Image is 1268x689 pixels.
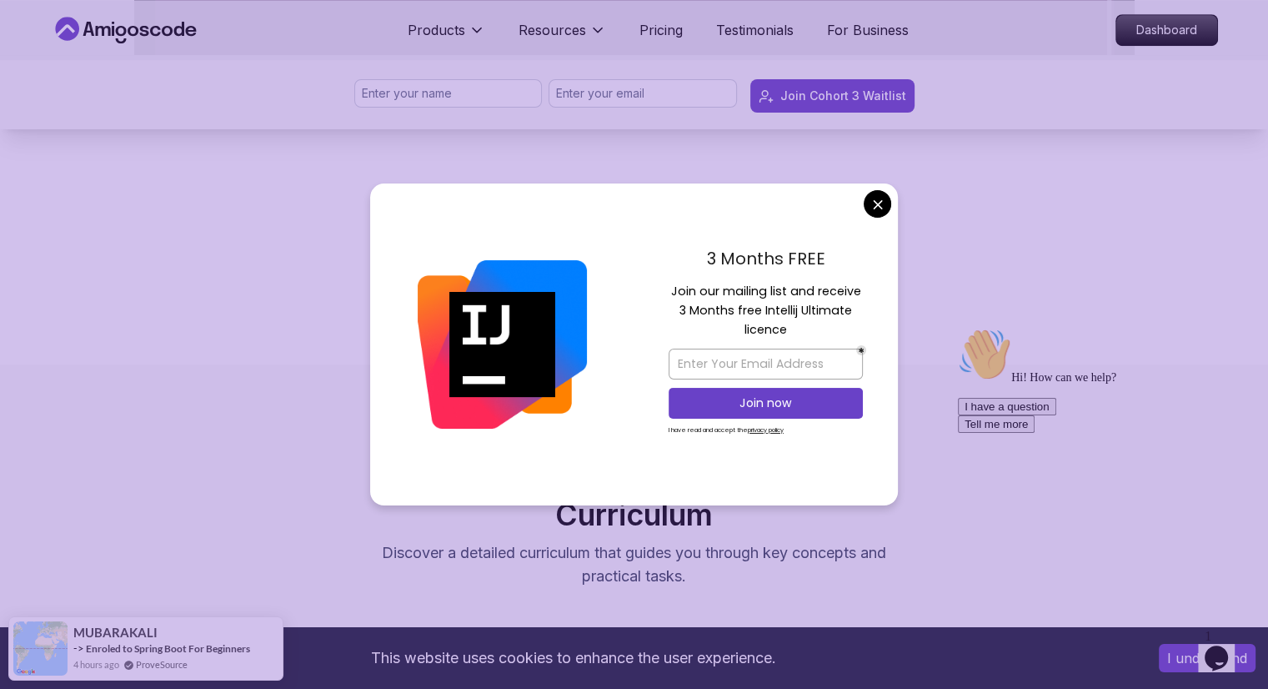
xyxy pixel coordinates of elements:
div: This website uses cookies to enhance the user experience. [13,640,1134,676]
input: Enter your email [549,79,737,108]
iframe: chat widget [1198,622,1251,672]
span: 4 hours ago [73,657,119,671]
button: I have a question [7,77,105,94]
button: Tell me more [7,94,83,112]
button: Resources [519,20,606,53]
a: ProveSource [136,657,188,671]
p: 10 Weeks [51,465,1218,488]
button: Join Cohort 3 Waitlist [750,79,915,113]
img: :wave: [7,7,60,60]
a: For Business [827,20,909,40]
p: Products [408,20,465,40]
span: Hi! How can we help? [7,50,165,63]
input: Enter your name [354,79,543,108]
button: Accept cookies [1159,644,1255,672]
img: provesource social proof notification image [13,621,68,676]
iframe: chat widget [951,321,1251,614]
a: Pricing [639,20,683,40]
div: Join Cohort 3 Waitlist [780,88,906,104]
a: Testimonials [716,20,794,40]
span: -> [73,641,84,655]
p: Resources [519,20,586,40]
p: Discover a detailed curriculum that guides you through key concepts and practical tasks. [354,541,915,588]
h2: Curriculum [51,498,1218,531]
button: Products [408,20,485,53]
div: 👋Hi! How can we help?I have a questionTell me more [7,7,307,112]
p: Dashboard [1116,15,1217,45]
span: MUBARAKALI [73,626,158,640]
a: Enroled to Spring Boot For Beginners [86,642,250,655]
a: Dashboard [1115,14,1218,46]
